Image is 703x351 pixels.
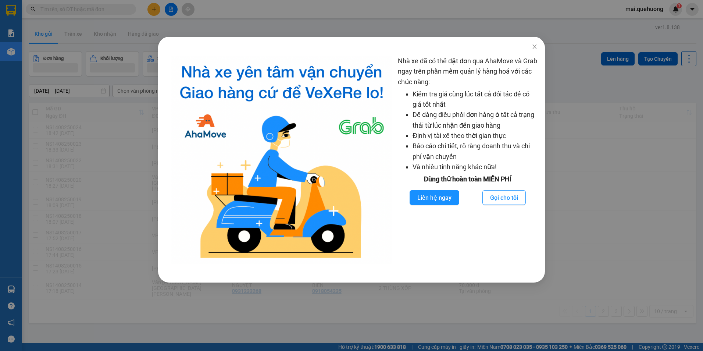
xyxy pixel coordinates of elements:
[171,56,392,264] img: logo
[398,174,537,184] div: Dùng thử hoàn toàn MIỄN PHÍ
[413,89,537,110] li: Kiểm tra giá cùng lúc tất cả đối tác để có giá tốt nhất
[524,37,545,57] button: Close
[410,190,459,205] button: Liên hệ ngay
[413,110,537,131] li: Dễ dàng điều phối đơn hàng ở tất cả trạng thái từ lúc nhận đến giao hàng
[413,141,537,162] li: Báo cáo chi tiết, rõ ràng doanh thu và chi phí vận chuyển
[413,162,537,172] li: Và nhiều tính năng khác nữa!
[413,131,537,141] li: Định vị tài xế theo thời gian thực
[398,56,537,264] div: Nhà xe đã có thể đặt đơn qua AhaMove và Grab ngay trên phần mềm quản lý hàng hoá với các chức năng:
[417,193,452,202] span: Liên hệ ngay
[482,190,526,205] button: Gọi cho tôi
[532,44,538,50] span: close
[490,193,518,202] span: Gọi cho tôi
